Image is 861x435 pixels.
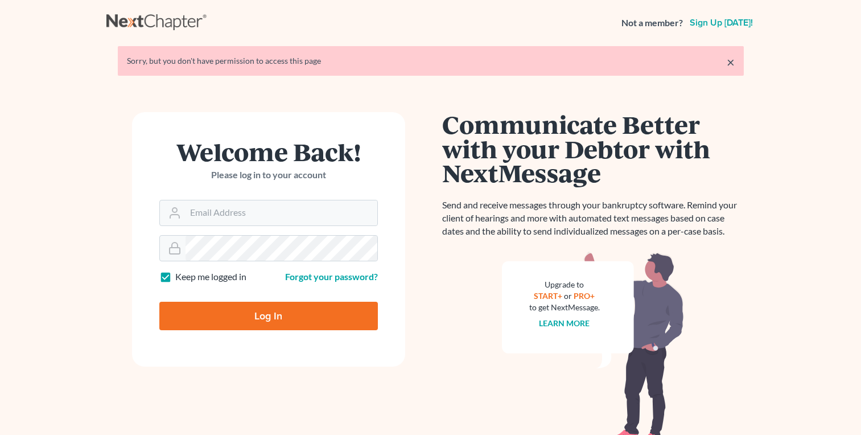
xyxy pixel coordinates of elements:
[564,291,572,301] span: or
[539,318,590,328] a: Learn more
[529,279,600,290] div: Upgrade to
[574,291,595,301] a: PRO+
[127,55,735,67] div: Sorry, but you don't have permission to access this page
[186,200,377,225] input: Email Address
[159,139,378,164] h1: Welcome Back!
[442,112,744,185] h1: Communicate Better with your Debtor with NextMessage
[285,271,378,282] a: Forgot your password?
[159,169,378,182] p: Please log in to your account
[727,55,735,69] a: ×
[687,18,755,27] a: Sign up [DATE]!
[529,302,600,313] div: to get NextMessage.
[621,17,683,30] strong: Not a member?
[159,302,378,330] input: Log In
[175,270,246,284] label: Keep me logged in
[534,291,562,301] a: START+
[442,199,744,238] p: Send and receive messages through your bankruptcy software. Remind your client of hearings and mo...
